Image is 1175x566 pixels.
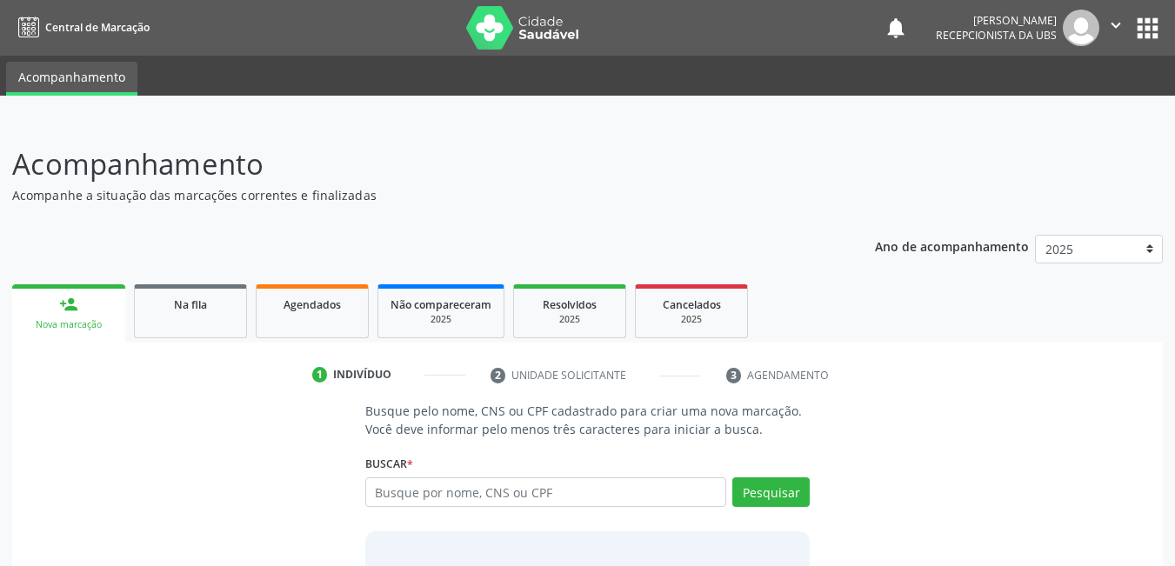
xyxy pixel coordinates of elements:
div: 2025 [526,313,613,326]
input: Busque por nome, CNS ou CPF [365,477,727,507]
img: img [1063,10,1099,46]
a: Acompanhamento [6,62,137,96]
span: Na fila [174,297,207,312]
span: Agendados [284,297,341,312]
p: Acompanhamento [12,143,818,186]
button: notifications [884,16,908,40]
span: Recepcionista da UBS [936,28,1057,43]
button: Pesquisar [732,477,810,507]
div: 2025 [391,313,491,326]
span: Central de Marcação [45,20,150,35]
div: Nova marcação [24,318,113,331]
button:  [1099,10,1132,46]
p: Acompanhe a situação das marcações correntes e finalizadas [12,186,818,204]
span: Cancelados [663,297,721,312]
i:  [1106,16,1125,35]
a: Central de Marcação [12,13,150,42]
div: [PERSON_NAME] [936,13,1057,28]
div: person_add [59,295,78,314]
div: Indivíduo [333,367,391,383]
div: 1 [312,367,328,383]
p: Ano de acompanhamento [875,235,1029,256]
span: Resolvidos [543,297,597,312]
label: Buscar [365,450,413,477]
span: Não compareceram [391,297,491,312]
div: 2025 [648,313,735,326]
p: Busque pelo nome, CNS ou CPF cadastrado para criar uma nova marcação. Você deve informar pelo men... [365,402,811,438]
button: apps [1132,13,1163,43]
